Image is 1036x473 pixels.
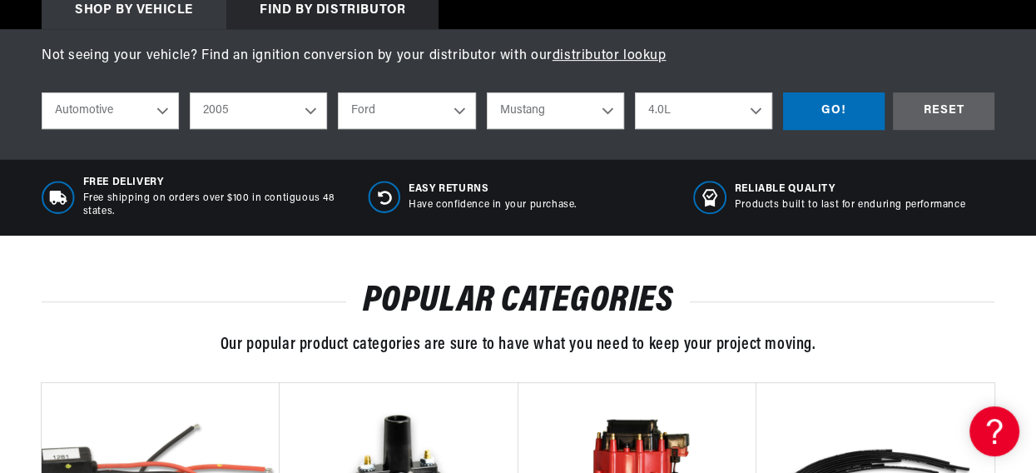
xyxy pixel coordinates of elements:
select: Year [190,92,327,129]
select: Make [338,92,475,129]
p: Products built to last for enduring performance [735,198,965,212]
span: Free Delivery [83,176,343,190]
div: RESET [893,92,994,130]
p: Not seeing your vehicle? Find an ignition conversion by your distributor with our [42,46,994,67]
a: distributor lookup [553,49,667,62]
span: Easy Returns [409,182,577,197]
span: RELIABLE QUALITY [735,182,965,197]
select: Model [487,92,624,129]
div: GO! [783,92,885,130]
p: Have confidence in your purchase. [409,198,577,212]
select: Engine [635,92,772,129]
p: Free shipping on orders over $100 in contiguous 48 states. [83,192,343,220]
select: Ride Type [42,92,179,129]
